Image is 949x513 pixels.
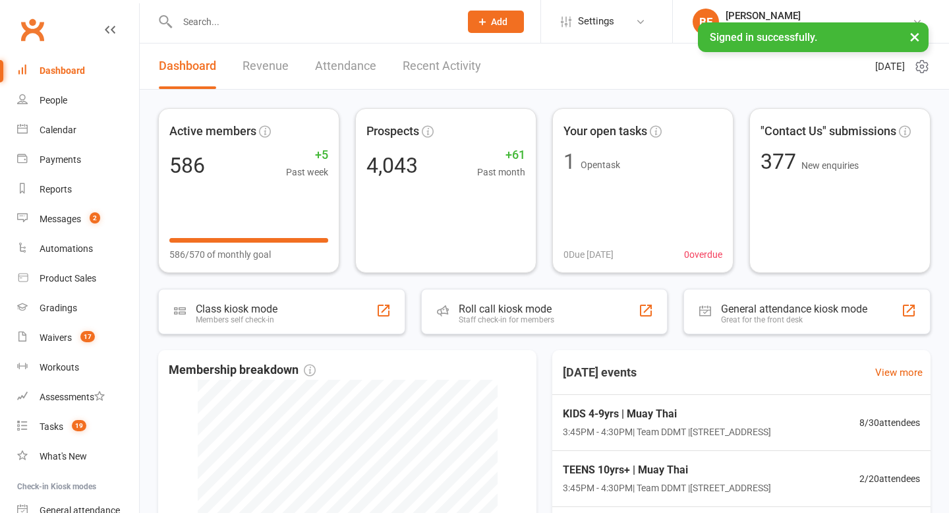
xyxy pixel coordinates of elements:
a: View more [875,365,923,380]
span: Prospects [366,122,419,141]
div: Roll call kiosk mode [459,303,554,315]
div: Staff check-in for members [459,315,554,324]
a: Revenue [243,44,289,89]
a: Attendance [315,44,376,89]
div: Automations [40,243,93,254]
span: Past month [477,165,525,179]
span: 0 overdue [684,247,722,262]
a: Automations [17,234,139,264]
div: People [40,95,67,106]
span: 377 [761,149,801,174]
div: Reports [40,184,72,195]
div: 1 [563,151,575,172]
span: 8 / 30 attendees [859,415,920,430]
span: 3:45PM - 4:30PM | Team DDMT | [STREET_ADDRESS] [563,481,771,495]
div: Workouts [40,362,79,373]
div: General attendance kiosk mode [721,303,867,315]
a: Reports [17,175,139,204]
div: What's New [40,451,87,462]
div: Product Sales [40,273,96,284]
a: People [17,86,139,115]
span: Past week [286,165,328,179]
span: [DATE] [875,59,905,75]
span: TEENS 10yrs+ | Muay Thai [563,462,771,479]
span: Add [491,16,507,27]
span: New enquiries [801,160,859,171]
a: Gradings [17,293,139,323]
a: Waivers 17 [17,323,139,353]
div: 586 [169,155,205,176]
span: Membership breakdown [169,361,316,380]
a: Payments [17,145,139,175]
h3: [DATE] events [552,361,647,384]
div: Messages [40,214,81,224]
span: 17 [80,331,95,342]
div: Assessments [40,392,105,402]
a: Dashboard [17,56,139,86]
button: × [903,22,927,51]
a: Calendar [17,115,139,145]
div: Double Dose Muay Thai [GEOGRAPHIC_DATA] [726,22,912,34]
span: 586/570 of monthly goal [169,247,271,262]
span: Active members [169,122,256,141]
a: Tasks 19 [17,412,139,442]
a: Workouts [17,353,139,382]
span: Open task [581,160,620,170]
div: 4,043 [366,155,418,176]
div: Gradings [40,303,77,313]
span: Signed in successfully. [710,31,817,44]
span: Settings [578,7,614,36]
div: Waivers [40,332,72,343]
div: Class kiosk mode [196,303,277,315]
div: Tasks [40,421,63,432]
a: Assessments [17,382,139,412]
span: 3:45PM - 4:30PM | Team DDMT | [STREET_ADDRESS] [563,425,771,439]
span: 2 / 20 attendees [859,471,920,486]
a: Product Sales [17,264,139,293]
button: Add [468,11,524,33]
span: +61 [477,146,525,165]
a: Recent Activity [403,44,481,89]
span: KIDS 4-9yrs | Muay Thai [563,406,771,423]
span: 0 Due [DATE] [563,247,614,262]
span: "Contact Us" submissions [761,122,896,141]
a: What's New [17,442,139,471]
span: +5 [286,146,328,165]
span: 19 [72,420,86,431]
div: [PERSON_NAME] [726,10,912,22]
div: BF [693,9,719,35]
a: Dashboard [159,44,216,89]
div: Payments [40,154,81,165]
input: Search... [173,13,451,31]
div: Dashboard [40,65,85,76]
a: Clubworx [16,13,49,46]
span: 2 [90,212,100,224]
div: Calendar [40,125,76,135]
div: Members self check-in [196,315,277,324]
div: Great for the front desk [721,315,867,324]
span: Your open tasks [563,122,647,141]
a: Messages 2 [17,204,139,234]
